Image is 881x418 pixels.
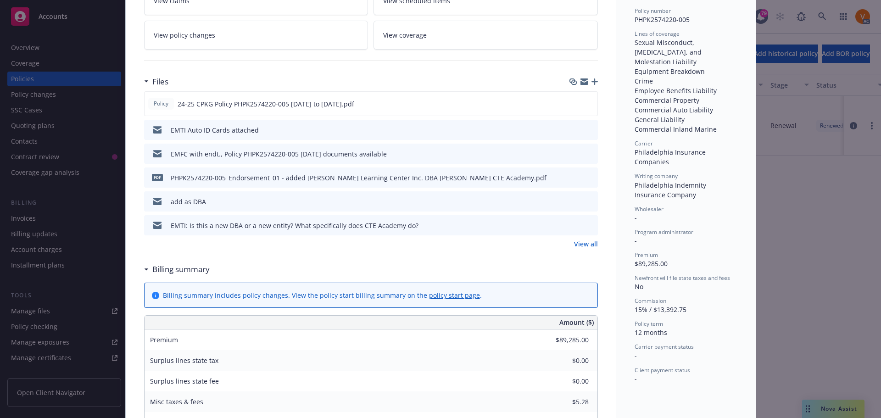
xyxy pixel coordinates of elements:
span: Surplus lines state tax [150,356,218,365]
div: Billing summary [144,263,210,275]
div: Employee Benefits Liability [635,86,737,95]
span: Writing company [635,172,678,180]
button: preview file [586,221,594,230]
span: Commission [635,297,666,305]
button: preview file [585,99,594,109]
input: 0.00 [535,333,594,347]
span: Philadelphia Indemnity Insurance Company [635,181,708,199]
input: 0.00 [535,374,594,388]
span: Philadelphia Insurance Companies [635,148,708,166]
span: - [635,351,637,360]
span: - [635,236,637,245]
span: - [635,374,637,383]
button: preview file [586,173,594,183]
button: download file [571,125,579,135]
div: Sexual Misconduct, [MEDICAL_DATA], and Molestation Liability [635,38,737,67]
span: - [635,213,637,222]
div: Equipment Breakdown [635,67,737,76]
span: Client payment status [635,366,690,374]
div: Commercial Property [635,95,737,105]
div: add as DBA [171,197,206,206]
button: download file [571,197,579,206]
a: View all [574,239,598,249]
a: View coverage [374,21,598,50]
div: General Liability [635,115,737,124]
button: download file [571,99,578,109]
span: Lines of coverage [635,30,680,38]
div: EMFC with endt., Policy PHPK2574220-005 [DATE] documents available [171,149,387,159]
div: Billing summary includes policy changes. View the policy start billing summary on the . [163,290,482,300]
div: Crime [635,76,737,86]
a: policy start page [429,291,480,300]
h3: Billing summary [152,263,210,275]
span: Premium [635,251,658,259]
span: Policy [152,100,170,108]
span: Carrier [635,139,653,147]
span: Program administrator [635,228,693,236]
div: EMTI Auto ID Cards attached [171,125,259,135]
span: Newfront will file state taxes and fees [635,274,730,282]
span: Surplus lines state fee [150,377,219,385]
span: Wholesaler [635,205,664,213]
span: Misc taxes & fees [150,397,203,406]
div: Commercial Auto Liability [635,105,737,115]
span: 12 months [635,328,667,337]
span: PHPK2574220-005 [635,15,690,24]
span: 24-25 CPKG Policy PHPK2574220-005 [DATE] to [DATE].pdf [178,99,354,109]
span: Carrier payment status [635,343,694,351]
div: Files [144,76,168,88]
span: Premium [150,335,178,344]
span: 15% / $13,392.75 [635,305,686,314]
span: View policy changes [154,30,215,40]
span: $89,285.00 [635,259,668,268]
span: Policy number [635,7,671,15]
button: preview file [586,125,594,135]
button: download file [571,149,579,159]
input: 0.00 [535,354,594,368]
span: View coverage [383,30,427,40]
span: pdf [152,174,163,181]
div: PHPK2574220-005_Endorsement_01 - added [PERSON_NAME] Learning Center Inc. DBA [PERSON_NAME] CTE A... [171,173,546,183]
button: download file [571,221,579,230]
h3: Files [152,76,168,88]
span: Policy term [635,320,663,328]
div: EMTI: Is this a new DBA or a new entity? What specifically does CTE Academy do? [171,221,418,230]
span: No [635,282,643,291]
button: download file [571,173,579,183]
button: preview file [586,197,594,206]
span: Amount ($) [559,318,594,327]
button: preview file [586,149,594,159]
div: Commercial Inland Marine [635,124,737,134]
a: View policy changes [144,21,368,50]
input: 0.00 [535,395,594,409]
